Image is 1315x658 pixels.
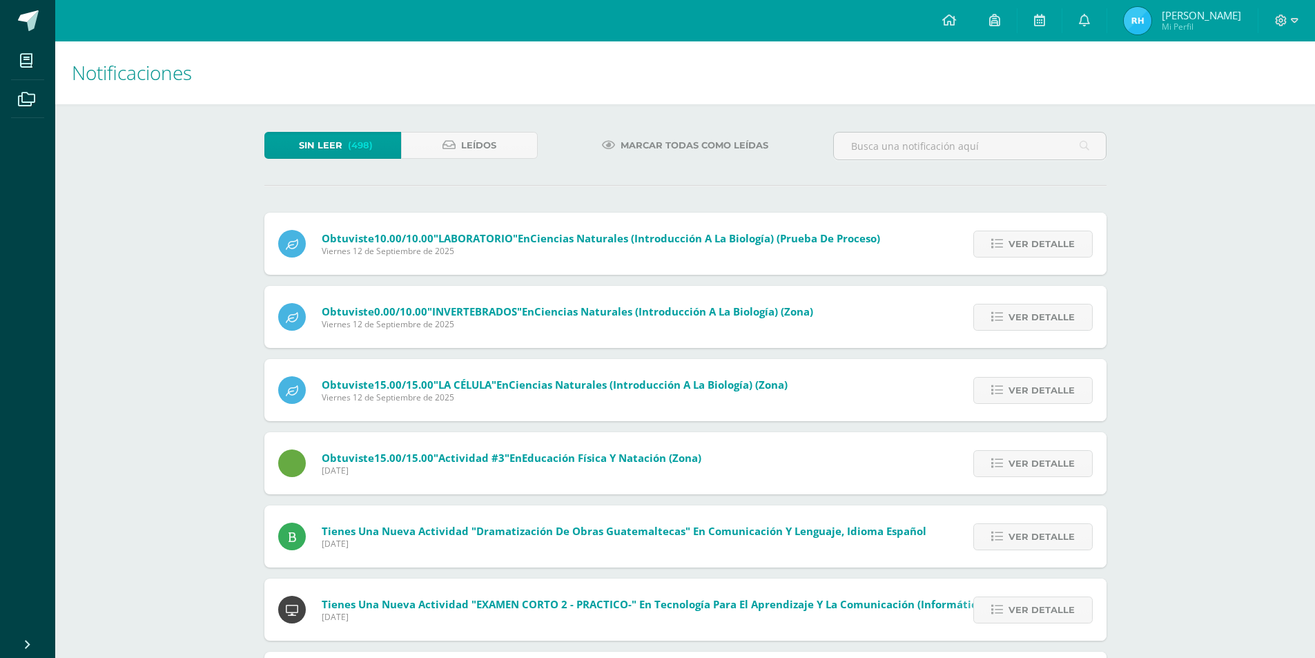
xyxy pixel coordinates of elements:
[264,132,401,159] a: Sin leer(498)
[1162,21,1241,32] span: Mi Perfil
[434,231,518,245] span: "LABORATORIO"
[322,304,813,318] span: Obtuviste en
[585,132,786,159] a: Marcar todas como leídas
[1009,597,1075,623] span: Ver detalle
[299,133,342,158] span: Sin leer
[434,378,496,391] span: "LA CÉLULA"
[322,378,788,391] span: Obtuviste en
[461,133,496,158] span: Leídos
[834,133,1106,159] input: Busca una notificación aquí
[322,611,986,623] span: [DATE]
[322,524,926,538] span: Tienes una nueva actividad "Dramatización de obras guatemaltecas" En Comunicación y Lenguaje, Idi...
[530,231,880,245] span: Ciencias Naturales (Introducción a la Biología) (Prueba de Proceso)
[1124,7,1151,35] img: 205f55d1290bbe8936e2c07e5718591b.png
[72,59,192,86] span: Notificaciones
[322,451,701,465] span: Obtuviste en
[621,133,768,158] span: Marcar todas como leídas
[1009,524,1075,550] span: Ver detalle
[322,391,788,403] span: Viernes 12 de Septiembre de 2025
[322,538,926,550] span: [DATE]
[374,231,434,245] span: 10.00/10.00
[322,597,986,611] span: Tienes una nueva actividad "EXAMEN CORTO 2 - PRACTICO-" En Tecnología para el Aprendizaje y la Co...
[322,245,880,257] span: Viernes 12 de Septiembre de 2025
[322,231,880,245] span: Obtuviste en
[534,304,813,318] span: Ciencias Naturales (Introducción a la Biología) (Zona)
[1162,8,1241,22] span: [PERSON_NAME]
[348,133,373,158] span: (498)
[374,304,427,318] span: 0.00/10.00
[322,318,813,330] span: Viernes 12 de Septiembre de 2025
[522,451,701,465] span: Educación Física y Natación (Zona)
[374,451,434,465] span: 15.00/15.00
[434,451,509,465] span: "Actividad #3"
[427,304,522,318] span: "INVERTEBRADOS"
[509,378,788,391] span: Ciencias Naturales (Introducción a la Biología) (Zona)
[322,465,701,476] span: [DATE]
[1009,304,1075,330] span: Ver detalle
[1009,378,1075,403] span: Ver detalle
[1009,231,1075,257] span: Ver detalle
[1009,451,1075,476] span: Ver detalle
[374,378,434,391] span: 15.00/15.00
[401,132,538,159] a: Leídos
